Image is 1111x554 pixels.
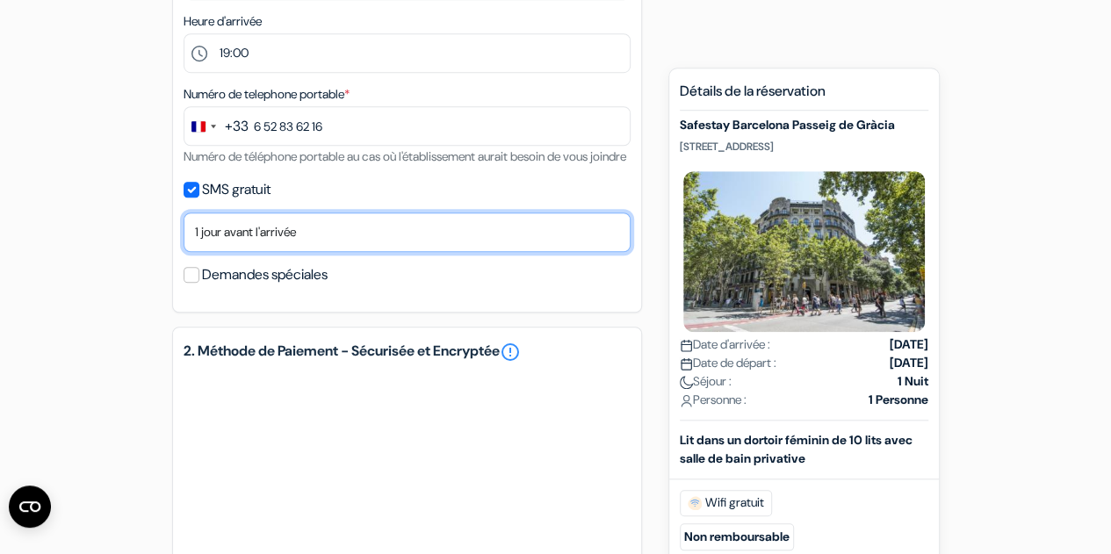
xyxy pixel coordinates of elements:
[898,372,928,391] strong: 1 Nuit
[184,12,262,31] label: Heure d'arrivée
[890,354,928,372] strong: [DATE]
[184,148,626,164] small: Numéro de téléphone portable au cas où l'établissement aurait besoin de vous joindre
[680,376,693,389] img: moon.svg
[680,339,693,352] img: calendar.svg
[184,107,249,145] button: Change country, selected France (+33)
[225,116,249,137] div: +33
[680,83,928,111] h5: Détails de la réservation
[680,335,770,354] span: Date d'arrivée :
[500,342,521,363] a: error_outline
[184,106,631,146] input: 6 12 34 56 78
[184,342,631,363] h5: 2. Méthode de Paiement - Sécurisée et Encryptée
[680,118,928,133] h5: Safestay Barcelona Passeig de Gràcia
[680,490,772,516] span: Wifi gratuit
[184,85,350,104] label: Numéro de telephone portable
[688,496,702,510] img: free_wifi.svg
[680,357,693,371] img: calendar.svg
[202,263,328,287] label: Demandes spéciales
[9,486,51,528] button: Abrir el widget CMP
[890,335,928,354] strong: [DATE]
[680,523,794,550] small: Non remboursable
[680,394,693,407] img: user_icon.svg
[680,372,732,391] span: Séjour :
[202,177,271,202] label: SMS gratuit
[680,432,913,466] b: Lit dans un dortoir féminin de 10 lits avec salle de bain privative
[680,391,747,409] span: Personne :
[680,140,928,154] p: [STREET_ADDRESS]
[869,391,928,409] strong: 1 Personne
[680,354,776,372] span: Date de départ :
